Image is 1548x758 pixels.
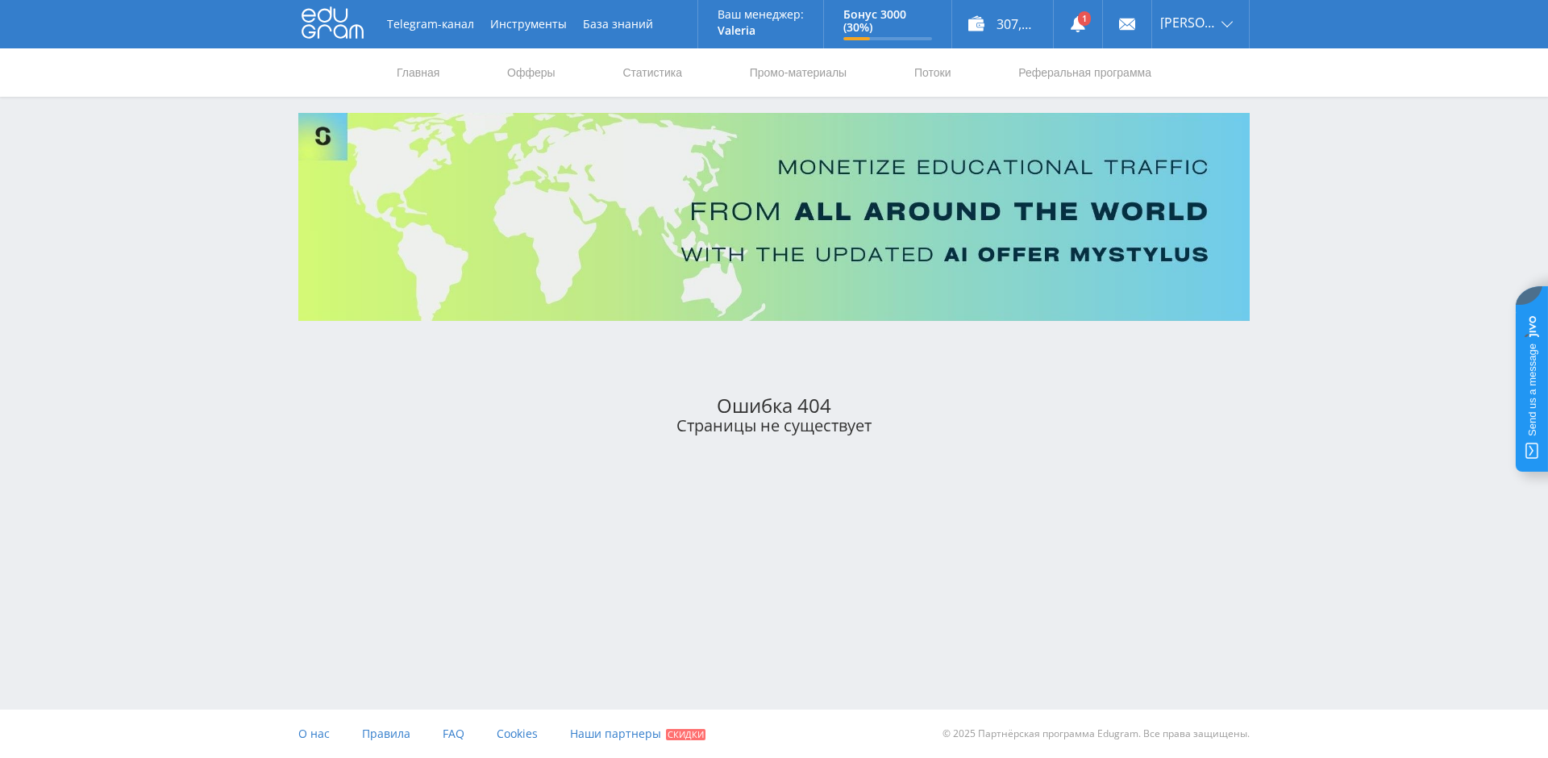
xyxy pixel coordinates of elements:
p: Бонус 3000 (30%) [843,8,932,34]
span: [PERSON_NAME] [1160,16,1217,29]
a: Статистика [621,48,684,97]
a: Главная [395,48,441,97]
div: © 2025 Партнёрская программа Edugram. Все права защищены. [782,710,1250,758]
a: Cookies [497,710,538,758]
span: Наши партнеры [570,726,661,741]
div: Страницы не существует [298,416,1250,435]
p: Valeria [718,24,804,37]
a: Реферальная программа [1017,48,1153,97]
span: Cookies [497,726,538,741]
span: FAQ [443,726,464,741]
p: Ваш менеджер: [718,8,804,21]
a: Промо-материалы [748,48,848,97]
span: О нас [298,726,330,741]
a: Правила [362,710,410,758]
img: Banner [298,113,1250,321]
span: Скидки [666,729,705,740]
a: Потоки [913,48,953,97]
a: FAQ [443,710,464,758]
a: О нас [298,710,330,758]
div: Ошибка 404 [298,394,1250,417]
span: Правила [362,726,410,741]
a: Офферы [506,48,557,97]
a: Наши партнеры Скидки [570,710,705,758]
